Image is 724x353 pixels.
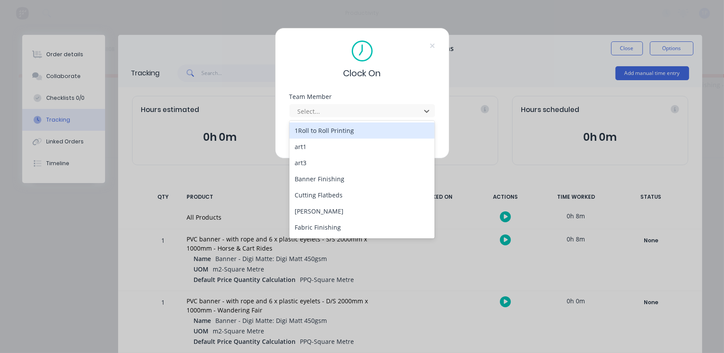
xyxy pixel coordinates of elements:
[289,171,435,187] div: Banner Finishing
[289,203,435,219] div: [PERSON_NAME]
[289,94,435,100] div: Team Member
[289,155,435,171] div: art3
[343,67,381,80] span: Clock On
[289,122,435,139] div: 1Roll to Roll Printing
[289,187,435,203] div: Cutting Flatbeds
[289,235,435,251] div: Fabrication
[289,219,435,235] div: Fabric Finishing
[289,139,435,155] div: art1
